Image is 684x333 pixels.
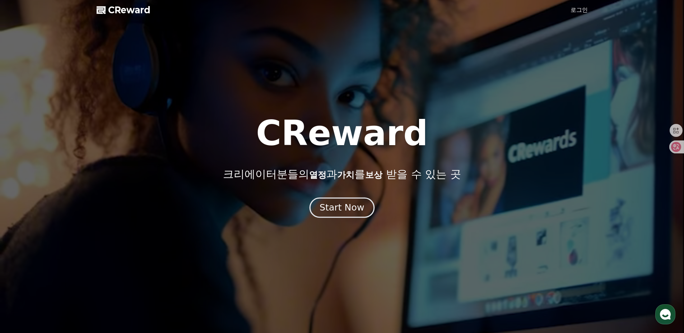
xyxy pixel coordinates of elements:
[310,197,374,218] button: Start Now
[97,4,150,16] a: CReward
[93,228,138,246] a: 설정
[320,202,364,214] div: Start Now
[311,205,373,212] a: Start Now
[309,170,326,180] span: 열정
[223,168,461,181] p: 크리에이터분들의 과 를 받을 수 있는 곳
[256,116,428,151] h1: CReward
[337,170,354,180] span: 가치
[111,239,120,244] span: 설정
[66,239,74,245] span: 대화
[23,239,27,244] span: 홈
[365,170,382,180] span: 보상
[2,228,47,246] a: 홈
[108,4,150,16] span: CReward
[571,6,588,14] a: 로그인
[47,228,93,246] a: 대화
